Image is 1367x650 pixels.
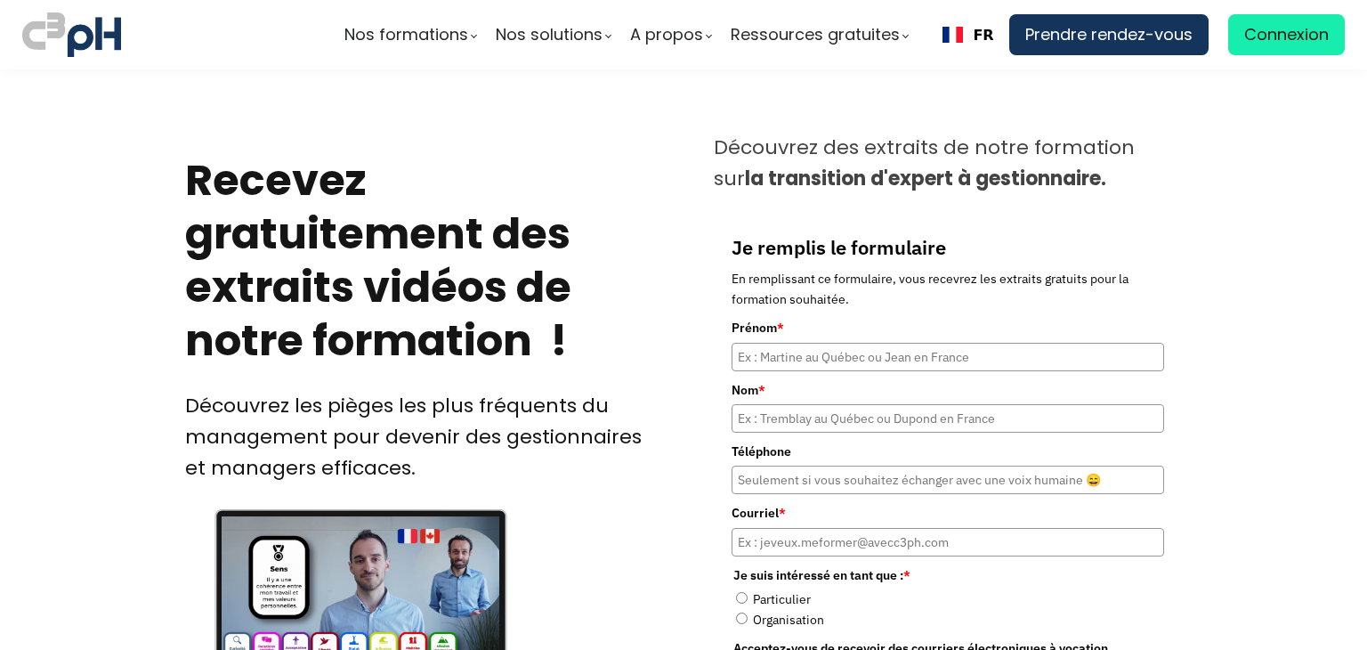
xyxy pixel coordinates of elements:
[1009,14,1209,55] a: Prendre rendez-vous
[942,27,994,44] a: FR
[745,165,1106,192] strong: la transition d'expert à gestionnaire.
[732,318,1164,337] label: Prénom
[942,27,963,43] img: Français flag
[714,132,1182,194] p: Découvrez des extraits de notre formation sur
[344,21,468,48] span: Nos formations
[732,269,1164,309] p: En remplissant ce formulaire, vous recevrez les extraits gratuits pour la formation souhaitée.
[732,343,1164,371] input: Ex : Martine au Québec ou Jean en France
[22,9,121,61] img: logo C3PH
[185,154,653,368] h1: Recevez gratuitement des extraits vidéos de notre formation !
[732,466,1164,494] input: Seulement si vous souhaitez échanger avec une voix humaine 😄
[731,21,900,48] span: Ressources gratuites
[753,612,824,628] label: Organisation
[732,503,1164,523] label: Courriel
[185,390,653,484] div: Découvrez les pièges les plus fréquents du management pour devenir des gestionnaires et managers ...
[732,380,1164,400] label: Nom
[496,21,603,48] span: Nos solutions
[732,565,912,585] legend: Je suis intéressé en tant que :
[1244,21,1329,48] span: Connexion
[927,14,1009,55] div: Language Switcher
[927,14,1009,55] div: Language selected: Français
[732,528,1164,557] input: Ex : jeveux.meformer@avecc3ph.com
[1025,21,1193,48] span: Prendre rendez-vous
[732,442,1164,461] label: Téléphone
[1228,14,1345,55] a: Connexion
[753,591,811,607] label: Particulier
[732,404,1164,433] input: Ex : Tremblay au Québec ou Dupond en France
[732,234,1164,260] title: Je remplis le formulaire
[630,21,703,48] span: A propos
